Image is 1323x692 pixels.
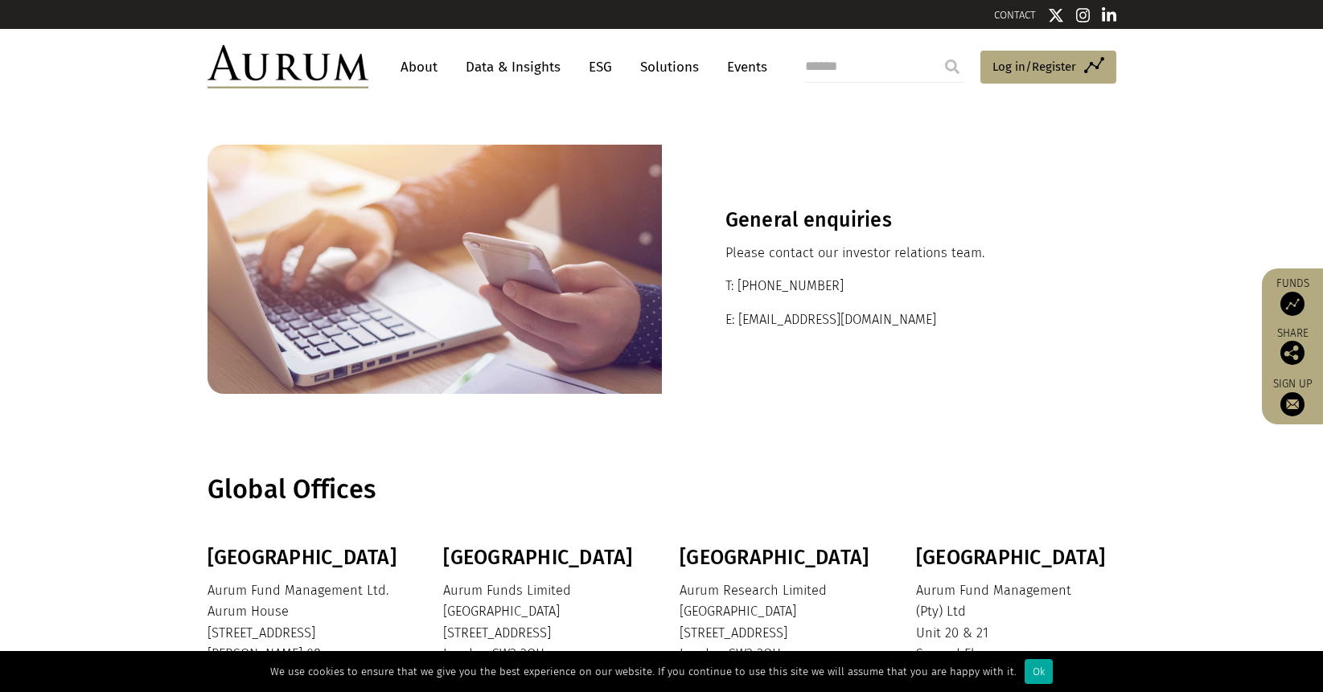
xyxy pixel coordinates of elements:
[936,51,968,83] input: Submit
[725,243,1053,264] p: Please contact our investor relations team.
[725,208,1053,232] h3: General enquiries
[443,546,639,570] h3: [GEOGRAPHIC_DATA]
[916,546,1112,570] h3: [GEOGRAPHIC_DATA]
[719,52,767,82] a: Events
[392,52,446,82] a: About
[980,51,1116,84] a: Log in/Register
[207,580,404,686] p: Aurum Fund Management Ltd. Aurum House [STREET_ADDRESS] [PERSON_NAME] 08 [GEOGRAPHIC_DATA]
[443,580,639,686] p: Aurum Funds Limited [GEOGRAPHIC_DATA] [STREET_ADDRESS] London SW3 3QH [GEOGRAPHIC_DATA]
[1102,7,1116,23] img: Linkedin icon
[1270,377,1315,416] a: Sign up
[207,45,368,88] img: Aurum
[207,474,1112,506] h1: Global Offices
[1025,659,1053,684] div: Ok
[992,57,1076,76] span: Log in/Register
[458,52,569,82] a: Data & Insights
[994,9,1036,21] a: CONTACT
[680,546,876,570] h3: [GEOGRAPHIC_DATA]
[632,52,707,82] a: Solutions
[725,276,1053,297] p: T: [PHONE_NUMBER]
[1280,292,1305,316] img: Access Funds
[1048,7,1064,23] img: Twitter icon
[1270,276,1315,316] a: Funds
[1280,392,1305,416] img: Sign up to our newsletter
[680,580,876,686] p: Aurum Research Limited [GEOGRAPHIC_DATA] [STREET_ADDRESS] London SW3 3QH [GEOGRAPHIC_DATA]
[725,309,1053,330] p: E: [EMAIL_ADDRESS][DOMAIN_NAME]
[1280,341,1305,365] img: Share this post
[1270,328,1315,365] div: Share
[1076,7,1091,23] img: Instagram icon
[581,52,620,82] a: ESG
[207,546,404,570] h3: [GEOGRAPHIC_DATA]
